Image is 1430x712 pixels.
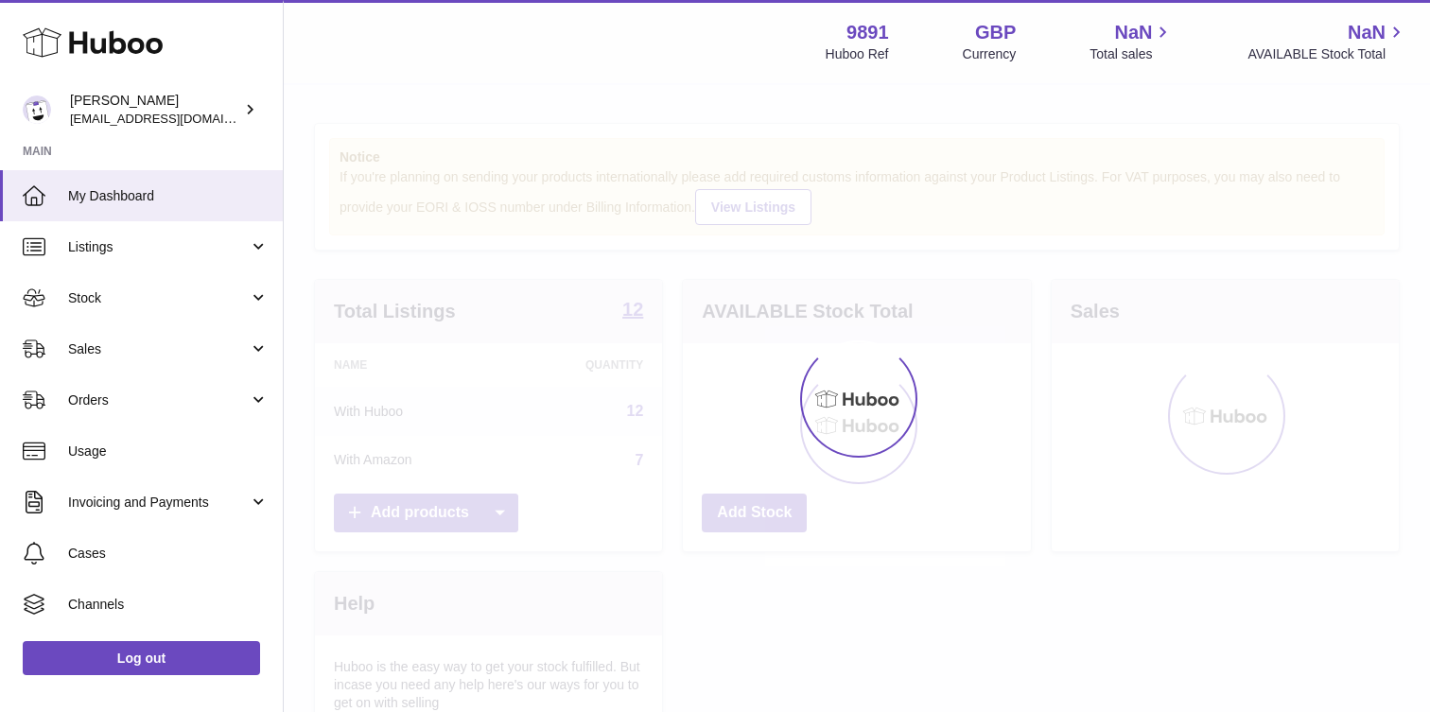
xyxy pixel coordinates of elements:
div: Huboo Ref [826,45,889,63]
div: [PERSON_NAME] [70,92,240,128]
a: NaN AVAILABLE Stock Total [1247,20,1407,63]
span: Total sales [1090,45,1174,63]
div: Currency [963,45,1017,63]
strong: GBP [975,20,1016,45]
span: NaN [1114,20,1152,45]
a: NaN Total sales [1090,20,1174,63]
span: Usage [68,443,269,460]
span: Orders [68,391,249,409]
strong: 9891 [846,20,889,45]
span: Listings [68,238,249,256]
img: ro@thebitterclub.co.uk [23,96,51,124]
span: My Dashboard [68,187,269,205]
span: NaN [1348,20,1386,45]
span: Invoicing and Payments [68,494,249,512]
span: Cases [68,545,269,563]
a: Log out [23,641,260,675]
span: AVAILABLE Stock Total [1247,45,1407,63]
span: Channels [68,596,269,614]
span: Sales [68,340,249,358]
span: Stock [68,289,249,307]
span: [EMAIL_ADDRESS][DOMAIN_NAME] [70,111,278,126]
